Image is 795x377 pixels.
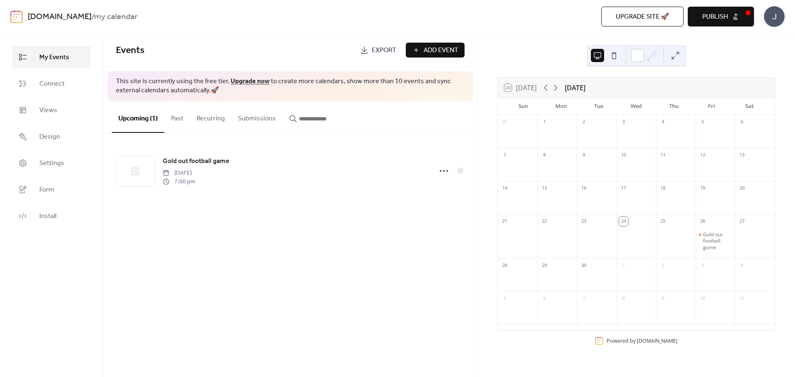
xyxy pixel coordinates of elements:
[540,217,549,226] div: 22
[579,261,588,270] div: 30
[39,158,64,168] span: Settings
[500,261,509,270] div: 28
[696,231,735,251] div: Gold out football game
[163,156,229,166] span: Gold out football game
[540,294,549,303] div: 6
[619,118,628,127] div: 3
[737,217,747,226] div: 27
[702,12,728,22] span: Publish
[190,101,231,132] button: Recurring
[12,152,91,174] a: Settings
[737,261,747,270] div: 4
[163,169,195,178] span: [DATE]
[698,217,707,226] div: 26
[231,101,282,132] button: Submissions
[737,294,747,303] div: 11
[655,98,693,115] div: Thu
[163,178,195,186] span: 7:00 pm
[579,151,588,160] div: 9
[112,101,164,133] button: Upcoming (1)
[540,118,549,127] div: 1
[500,151,509,160] div: 7
[12,125,91,148] a: Design
[688,7,754,26] button: Publish
[580,98,617,115] div: Tue
[658,261,667,270] div: 2
[698,184,707,193] div: 19
[406,43,465,58] button: Add Event
[12,178,91,201] a: Form
[500,184,509,193] div: 14
[737,184,747,193] div: 20
[92,9,94,25] b: /
[116,77,465,96] span: This site is currently using the free tier. to create more calendars, show more than 10 events an...
[658,294,667,303] div: 9
[28,9,92,25] a: [DOMAIN_NAME]
[764,6,785,27] div: J
[164,101,190,132] button: Past
[579,184,588,193] div: 16
[504,98,542,115] div: Sun
[424,46,458,55] span: Add Event
[12,99,91,121] a: Views
[619,184,628,193] div: 17
[698,294,707,303] div: 10
[39,185,54,195] span: Form
[231,75,270,88] a: Upgrade now
[39,53,69,62] span: My Events
[540,184,549,193] div: 15
[500,118,509,127] div: 31
[607,337,677,344] div: Powered by
[39,79,65,89] span: Connect
[12,205,91,227] a: Install
[619,217,628,226] div: 24
[542,98,580,115] div: Mon
[619,294,628,303] div: 8
[616,12,669,22] span: Upgrade site 🚀
[565,83,585,93] div: [DATE]
[737,118,747,127] div: 6
[540,151,549,160] div: 8
[658,118,667,127] div: 4
[12,72,91,95] a: Connect
[637,337,677,344] a: [DOMAIN_NAME]
[703,231,732,251] div: Gold out football game
[94,9,137,25] b: my calendar
[579,294,588,303] div: 7
[737,151,747,160] div: 13
[658,217,667,226] div: 25
[372,46,396,55] span: Export
[658,184,667,193] div: 18
[39,106,57,115] span: Views
[658,151,667,160] div: 11
[601,7,684,26] button: Upgrade site 🚀
[619,261,628,270] div: 1
[12,46,91,68] a: My Events
[116,41,145,60] span: Events
[39,211,56,221] span: Install
[354,43,402,58] a: Export
[619,151,628,160] div: 10
[579,118,588,127] div: 2
[698,118,707,127] div: 5
[730,98,768,115] div: Sat
[698,151,707,160] div: 12
[500,294,509,303] div: 5
[693,98,730,115] div: Fri
[39,132,60,142] span: Design
[540,261,549,270] div: 29
[163,156,229,167] a: Gold out football game
[617,98,655,115] div: Wed
[579,217,588,226] div: 23
[500,217,509,226] div: 21
[10,10,23,23] img: logo
[698,261,707,270] div: 3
